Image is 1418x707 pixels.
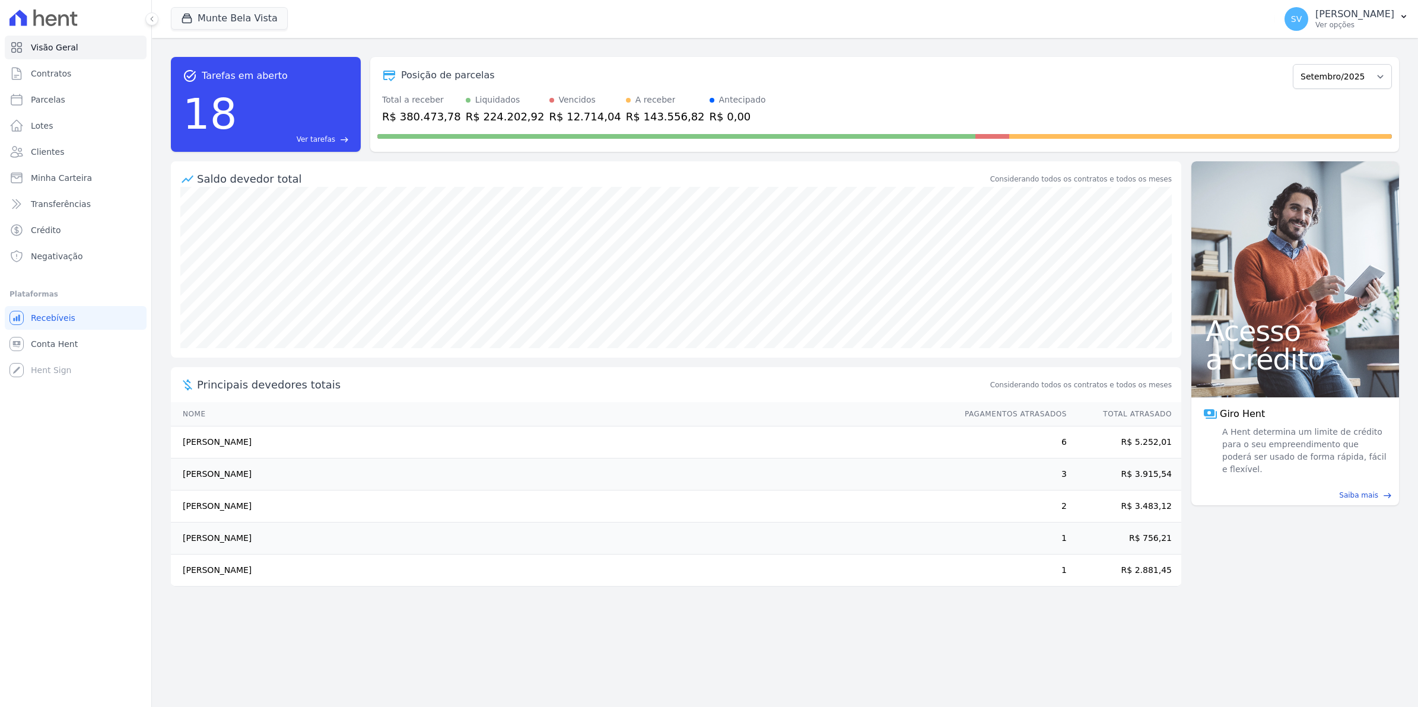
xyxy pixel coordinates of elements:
[953,491,1067,523] td: 2
[5,192,147,216] a: Transferências
[953,555,1067,587] td: 1
[635,94,676,106] div: A receber
[171,555,953,587] td: [PERSON_NAME]
[197,377,988,393] span: Principais devedores totais
[466,109,545,125] div: R$ 224.202,92
[953,426,1067,458] td: 6
[5,306,147,330] a: Recebíveis
[1315,8,1394,20] p: [PERSON_NAME]
[626,109,705,125] div: R$ 143.556,82
[5,140,147,164] a: Clientes
[1198,490,1392,501] a: Saiba mais east
[197,171,988,187] div: Saldo devedor total
[5,88,147,112] a: Parcelas
[1067,402,1181,426] th: Total Atrasado
[475,94,520,106] div: Liquidados
[1206,345,1385,374] span: a crédito
[31,120,53,132] span: Lotes
[171,426,953,458] td: [PERSON_NAME]
[953,458,1067,491] td: 3
[202,69,288,83] span: Tarefas em aberto
[171,7,288,30] button: Munte Bela Vista
[242,134,349,145] a: Ver tarefas east
[31,250,83,262] span: Negativação
[183,69,197,83] span: task_alt
[990,380,1172,390] span: Considerando todos os contratos e todos os meses
[5,218,147,242] a: Crédito
[1067,523,1181,555] td: R$ 756,21
[183,83,237,145] div: 18
[340,135,349,144] span: east
[31,224,61,236] span: Crédito
[559,94,596,106] div: Vencidos
[382,94,461,106] div: Total a receber
[31,198,91,210] span: Transferências
[1339,490,1378,501] span: Saiba mais
[953,523,1067,555] td: 1
[9,287,142,301] div: Plataformas
[549,109,621,125] div: R$ 12.714,04
[1067,555,1181,587] td: R$ 2.881,45
[1383,491,1392,500] span: east
[1220,426,1387,476] span: A Hent determina um limite de crédito para o seu empreendimento que poderá ser usado de forma ráp...
[1067,426,1181,458] td: R$ 5.252,01
[31,338,78,350] span: Conta Hent
[1220,407,1265,421] span: Giro Hent
[953,402,1067,426] th: Pagamentos Atrasados
[1291,15,1302,23] span: SV
[710,109,766,125] div: R$ 0,00
[5,36,147,59] a: Visão Geral
[31,146,64,158] span: Clientes
[5,244,147,268] a: Negativação
[31,94,65,106] span: Parcelas
[1067,458,1181,491] td: R$ 3.915,54
[171,458,953,491] td: [PERSON_NAME]
[382,109,461,125] div: R$ 380.473,78
[31,42,78,53] span: Visão Geral
[1315,20,1394,30] p: Ver opções
[297,134,335,145] span: Ver tarefas
[5,332,147,356] a: Conta Hent
[5,62,147,85] a: Contratos
[171,523,953,555] td: [PERSON_NAME]
[1206,317,1385,345] span: Acesso
[5,114,147,138] a: Lotes
[1067,491,1181,523] td: R$ 3.483,12
[31,68,71,79] span: Contratos
[401,68,495,82] div: Posição de parcelas
[5,166,147,190] a: Minha Carteira
[1275,2,1418,36] button: SV [PERSON_NAME] Ver opções
[31,312,75,324] span: Recebíveis
[719,94,766,106] div: Antecipado
[990,174,1172,184] div: Considerando todos os contratos e todos os meses
[171,402,953,426] th: Nome
[171,491,953,523] td: [PERSON_NAME]
[31,172,92,184] span: Minha Carteira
